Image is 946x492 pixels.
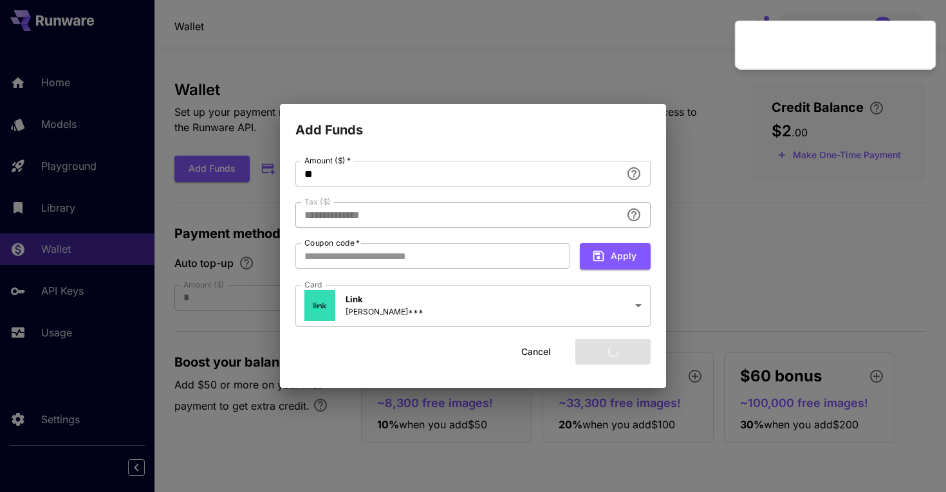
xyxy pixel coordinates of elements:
button: Cancel [507,339,565,365]
label: Tax ($) [304,196,331,207]
label: Coupon code [304,237,360,248]
button: Apply [580,243,651,269]
h2: Add Funds [280,104,666,140]
label: Amount ($) [304,155,351,166]
label: Card [304,279,322,290]
p: [PERSON_NAME]*** [346,306,423,318]
p: Link [346,293,423,306]
div: Successfully changed default payment [763,30,918,60]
